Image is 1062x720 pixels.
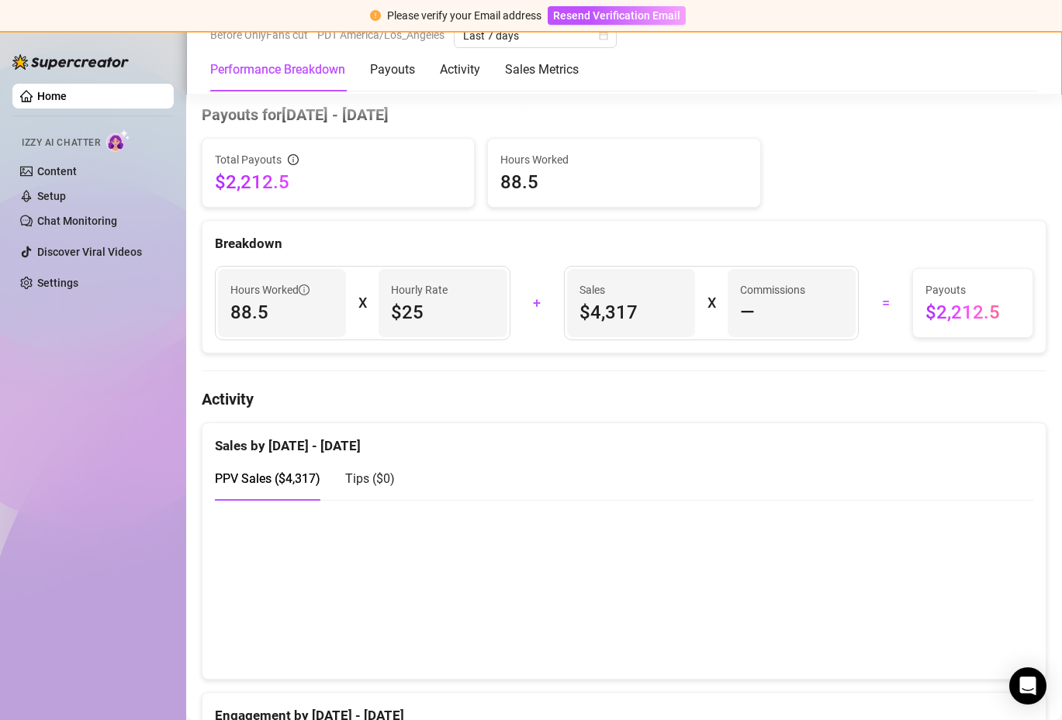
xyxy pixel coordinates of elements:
[215,151,282,168] span: Total Payouts
[548,6,686,25] button: Resend Verification Email
[579,300,683,325] span: $4,317
[599,31,608,40] span: calendar
[740,281,805,298] article: Commissions
[1009,667,1046,704] div: Open Intercom Messenger
[317,23,445,47] span: PDT America/Los_Angeles
[230,300,334,325] span: 88.5
[210,60,345,79] div: Performance Breakdown
[358,291,366,315] div: X
[345,471,395,486] span: Tips ( $0 )
[370,10,381,21] span: exclamation-circle
[22,136,100,150] span: Izzy AI Chatter
[37,277,78,289] a: Settings
[12,54,129,70] img: logo-BBDzfeDw.svg
[707,291,715,315] div: X
[925,300,1020,325] span: $2,212.5
[579,281,683,298] span: Sales
[202,104,1046,126] h4: Payouts for [DATE] - [DATE]
[440,60,480,79] div: Activity
[37,246,142,258] a: Discover Viral Videos
[202,388,1046,410] h4: Activity
[37,190,66,202] a: Setup
[215,170,462,195] span: $2,212.5
[387,7,541,24] div: Please verify your Email address
[500,170,747,195] span: 88.5
[740,300,755,325] span: —
[215,423,1033,456] div: Sales by [DATE] - [DATE]
[230,281,310,298] span: Hours Worked
[505,60,579,79] div: Sales Metrics
[391,300,494,325] span: $25
[215,471,320,486] span: PPV Sales ( $4,317 )
[215,233,1033,254] div: Breakdown
[500,151,747,168] span: Hours Worked
[553,9,680,22] span: Resend Verification Email
[106,129,130,152] img: AI Chatter
[37,165,77,177] a: Content
[210,23,308,47] span: Before OnlyFans cut
[463,24,607,47] span: Last 7 days
[288,154,299,165] span: info-circle
[299,284,310,295] span: info-circle
[391,281,448,298] article: Hourly Rate
[37,90,67,102] a: Home
[868,291,903,315] div: =
[520,291,555,315] div: +
[370,60,415,79] div: Payouts
[37,215,117,227] a: Chat Monitoring
[925,281,1020,298] span: Payouts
